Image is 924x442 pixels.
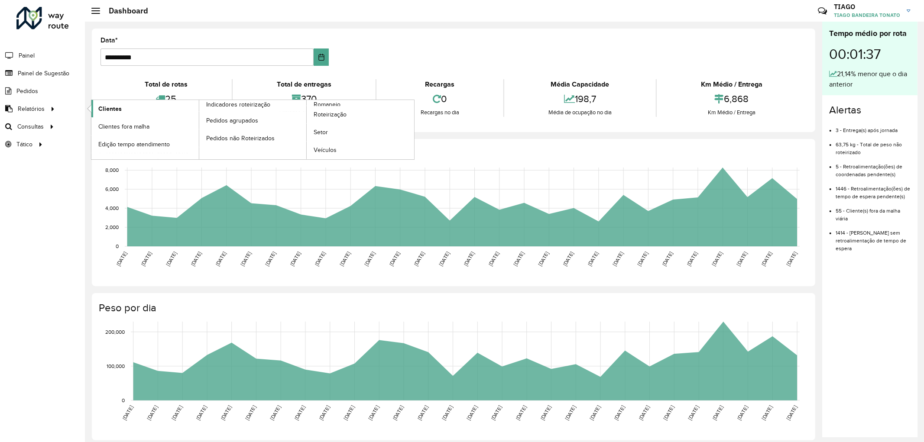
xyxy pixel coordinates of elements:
text: [DATE] [289,251,302,267]
text: [DATE] [294,405,306,421]
text: [DATE] [190,251,202,267]
text: [DATE] [687,405,700,421]
label: Data [101,35,118,45]
text: [DATE] [240,251,252,267]
span: Indicadores roteirização [206,100,270,109]
li: 1446 - Retroalimentação(ões) de tempo de espera pendente(s) [836,178,911,200]
div: 370 [235,90,373,108]
text: [DATE] [785,405,798,421]
text: [DATE] [416,405,429,421]
text: 0 [122,397,125,403]
a: Clientes fora malha [91,118,199,135]
text: [DATE] [636,251,649,267]
span: Pedidos [16,87,38,96]
span: Clientes fora malha [98,122,149,131]
text: [DATE] [760,251,773,267]
a: Romaneio [199,100,415,159]
div: Km Médio / Entrega [659,108,804,117]
text: [DATE] [343,405,355,421]
text: [DATE] [686,251,699,267]
span: Clientes [98,104,122,113]
text: [DATE] [214,251,227,267]
a: Roteirização [307,106,414,123]
li: 63,75 kg - Total de peso não roteirizado [836,134,911,156]
text: [DATE] [537,251,550,267]
text: [DATE] [512,251,525,267]
a: Indicadores roteirização [91,100,307,159]
text: [DATE] [562,251,574,267]
span: TIAGO BANDEIRA TONATO [834,11,900,19]
text: [DATE] [712,405,724,421]
h3: TIAGO [834,3,900,11]
text: [DATE] [638,405,650,421]
span: Romaneio [314,100,340,109]
text: [DATE] [612,251,624,267]
text: [DATE] [736,251,748,267]
text: [DATE] [466,405,478,421]
a: Edição tempo atendimento [91,136,199,153]
span: Pedidos não Roteirizados [206,134,275,143]
text: 200,000 [105,329,125,335]
text: [DATE] [515,405,527,421]
a: Clientes [91,100,199,117]
text: [DATE] [564,405,577,421]
div: Média de ocupação no dia [506,108,654,117]
text: [DATE] [587,251,600,267]
text: [DATE] [736,405,749,421]
text: [DATE] [220,405,232,421]
text: [DATE] [413,251,426,267]
text: [DATE] [785,251,798,267]
div: 21,14% menor que o dia anterior [829,69,911,90]
h4: Alertas [829,104,911,116]
text: [DATE] [195,405,207,421]
text: [DATE] [121,405,134,421]
div: 6,868 [659,90,804,108]
span: Painel de Sugestão [18,69,69,78]
div: Recargas no dia [379,108,501,117]
li: 1414 - [PERSON_NAME] sem retroalimentação de tempo de espera [836,223,911,252]
text: [DATE] [388,251,401,267]
text: [DATE] [711,251,723,267]
div: 00:01:37 [829,39,911,69]
span: Setor [314,128,328,137]
text: [DATE] [363,251,376,267]
div: 25 [103,90,230,108]
text: [DATE] [392,405,405,421]
a: Pedidos não Roteirizados [199,129,307,147]
span: Tático [16,140,32,149]
span: Pedidos agrupados [206,116,258,125]
div: Tempo médio por rota [829,28,911,39]
span: Roteirização [314,110,347,119]
text: [DATE] [613,405,626,421]
text: [DATE] [171,405,183,421]
button: Choose Date [314,48,329,66]
div: Total de entregas [235,79,373,90]
span: Relatórios [18,104,45,113]
text: [DATE] [539,405,552,421]
text: [DATE] [367,405,380,421]
text: [DATE] [244,405,257,421]
text: [DATE] [761,405,773,421]
li: 55 - Cliente(s) fora da malha viária [836,200,911,223]
text: [DATE] [140,251,152,267]
text: [DATE] [463,251,475,267]
div: Km Médio / Entrega [659,79,804,90]
text: [DATE] [269,405,282,421]
text: [DATE] [589,405,601,421]
span: Veículos [314,145,337,155]
text: [DATE] [318,405,331,421]
text: 2,000 [105,224,119,230]
div: Recargas [379,79,501,90]
text: 100,000 [107,363,125,369]
text: [DATE] [662,405,675,421]
text: [DATE] [165,251,178,267]
div: Média Capacidade [506,79,654,90]
h4: Peso por dia [99,302,807,314]
h4: Capacidade por dia [99,148,807,160]
text: [DATE] [264,251,277,267]
a: Contato Rápido [813,2,832,20]
text: 6,000 [105,186,119,192]
a: Veículos [307,142,414,159]
text: [DATE] [115,251,128,267]
span: Consultas [17,122,44,131]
